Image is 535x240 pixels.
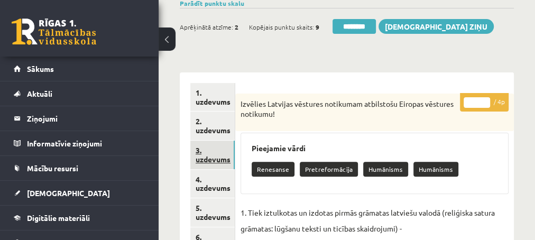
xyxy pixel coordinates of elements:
span: Digitālie materiāli [27,213,90,223]
a: Mācību resursi [14,156,145,180]
span: 2 [235,19,238,35]
a: Digitālie materiāli [14,206,145,230]
a: 5. uzdevums [190,198,235,227]
h3: Pieejamie vārdi [252,144,497,153]
a: Informatīvie ziņojumi [14,131,145,155]
p: Izvēlies Latvijas vēstures notikumam atbilstošu Eiropas vēstures notikumu! [241,99,456,119]
a: 3. uzdevums [190,141,235,169]
span: Kopējais punktu skaits: [249,19,314,35]
p: / 4p [460,93,509,112]
a: [DEMOGRAPHIC_DATA] ziņu [379,19,494,34]
p: Humānisms [363,162,408,177]
legend: Informatīvie ziņojumi [27,131,145,155]
p: 1. Tiek iztulkotas un izdotas pirmās grāmatas latviešu valodā (reliģiska satura grāmatas: lūgšanu... [241,205,509,236]
a: 1. uzdevums [190,83,235,112]
a: 2. uzdevums [190,112,235,140]
span: Mācību resursi [27,163,78,173]
a: Ziņojumi [14,106,145,131]
legend: Ziņojumi [27,106,145,131]
span: Aktuāli [27,89,52,98]
span: 9 [316,19,319,35]
span: Aprēķinātā atzīme: [180,19,233,35]
span: Sākums [27,64,54,73]
p: Renesanse [252,162,294,177]
a: 4. uzdevums [190,170,235,198]
p: Pretreformācija [300,162,358,177]
body: Editor, wiswyg-editor-47025016093300-1758017224-191 [11,11,255,22]
span: [DEMOGRAPHIC_DATA] [27,188,110,198]
a: [DEMOGRAPHIC_DATA] [14,181,145,205]
a: Sākums [14,57,145,81]
a: Aktuāli [14,81,145,106]
a: Rīgas 1. Tālmācības vidusskola [12,19,96,45]
p: Humānisms [413,162,458,177]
